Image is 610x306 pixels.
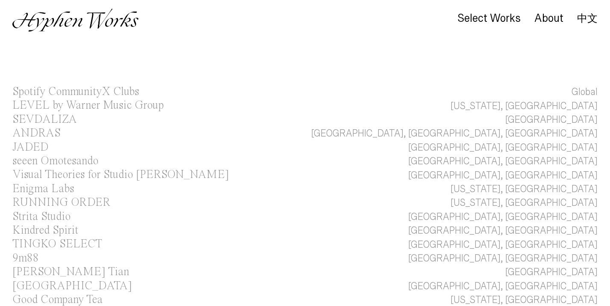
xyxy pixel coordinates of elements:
div: 9m88 [12,253,39,264]
div: [GEOGRAPHIC_DATA] [505,265,598,279]
div: [GEOGRAPHIC_DATA], [GEOGRAPHIC_DATA] [408,141,598,154]
div: [US_STATE], [GEOGRAPHIC_DATA] [451,196,598,210]
div: [GEOGRAPHIC_DATA] [505,113,598,127]
div: [GEOGRAPHIC_DATA], [GEOGRAPHIC_DATA] [408,279,598,293]
div: [GEOGRAPHIC_DATA] [12,280,132,292]
div: [GEOGRAPHIC_DATA], [GEOGRAPHIC_DATA] [408,154,598,168]
div: [US_STATE], [GEOGRAPHIC_DATA] [451,182,598,196]
div: [GEOGRAPHIC_DATA], [GEOGRAPHIC_DATA] [408,224,598,238]
div: [GEOGRAPHIC_DATA], [GEOGRAPHIC_DATA] [408,252,598,265]
div: Global [572,85,598,99]
div: LEVEL by Warner Music Group [12,100,164,111]
img: Hyphen Works [12,9,139,32]
div: [GEOGRAPHIC_DATA], [GEOGRAPHIC_DATA] [408,169,598,182]
div: Select Works [457,12,521,24]
div: TINGKO SELECT [12,238,102,250]
div: [PERSON_NAME] Tian [12,266,129,278]
div: About [534,12,563,24]
a: About [534,14,563,24]
div: Spotify CommunityX Clubs [12,86,139,98]
div: Good Company Tea [12,294,103,306]
div: [GEOGRAPHIC_DATA], [GEOGRAPHIC_DATA] [408,210,598,224]
div: JADED [12,142,49,153]
div: Visual Theories for Studio [PERSON_NAME] [12,169,229,181]
div: [US_STATE], [GEOGRAPHIC_DATA] [451,99,598,113]
div: RUNNING ORDER [12,197,110,208]
div: Kindred Spirit [12,225,78,236]
a: Select Works [457,14,521,24]
div: [GEOGRAPHIC_DATA], [GEOGRAPHIC_DATA], [GEOGRAPHIC_DATA] [311,127,598,140]
a: 中文 [577,14,598,23]
div: ANDRAS [12,128,61,139]
div: Enigma Labs [12,183,74,195]
div: SEVDALIZA [12,114,77,125]
div: [GEOGRAPHIC_DATA], [GEOGRAPHIC_DATA] [408,238,598,252]
div: seeen Omotesando [12,155,98,167]
div: Strita Studio [12,211,71,223]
